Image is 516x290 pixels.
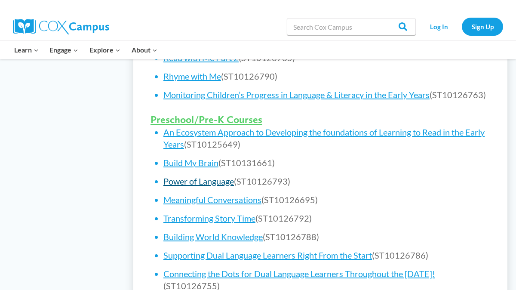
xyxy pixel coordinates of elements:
li: (ST10126788) [163,231,490,243]
li: (ST10126793) [163,175,490,187]
a: Building World Knowledge [163,231,263,242]
li: (ST10125649) [163,126,490,150]
li: (ST10126790) [163,70,490,82]
a: Transforming Story Time [163,213,255,223]
a: Monitoring Children’s Progress in Language & Literacy in the Early Years [163,89,430,100]
button: Child menu of Learn [9,41,44,59]
a: Meaningful Conversations [163,194,261,205]
a: Log In [420,18,458,35]
span: Preschool/Pre-K Courses [150,113,262,126]
button: Child menu of Engage [44,41,84,59]
a: Build My Brain [163,157,218,168]
li: (ST10131661) [163,157,490,169]
img: Cox Campus [13,19,109,34]
a: Read with Me Part 2 [163,52,239,63]
nav: Primary Navigation [9,41,163,59]
a: Supporting Dual Language Learners Right From the Start [163,250,372,260]
li: (ST10126786) [163,249,490,261]
button: Child menu of About [126,41,163,59]
a: Rhyme with Me [163,71,221,81]
a: Connecting the Dots for Dual Language Learners Throughout the [DATE]! [163,268,435,279]
li: (ST10126763) [163,89,490,101]
input: Search Cox Campus [287,18,416,35]
button: Child menu of Explore [84,41,126,59]
a: Power of Language [163,176,234,186]
li: (ST10126695) [163,194,490,206]
a: An Ecosystem Approach to Developing the foundations of Learning to Read in the Early Years [163,127,485,149]
li: (ST10126792) [163,212,490,224]
nav: Secondary Navigation [420,18,503,35]
a: Sign Up [462,18,503,35]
